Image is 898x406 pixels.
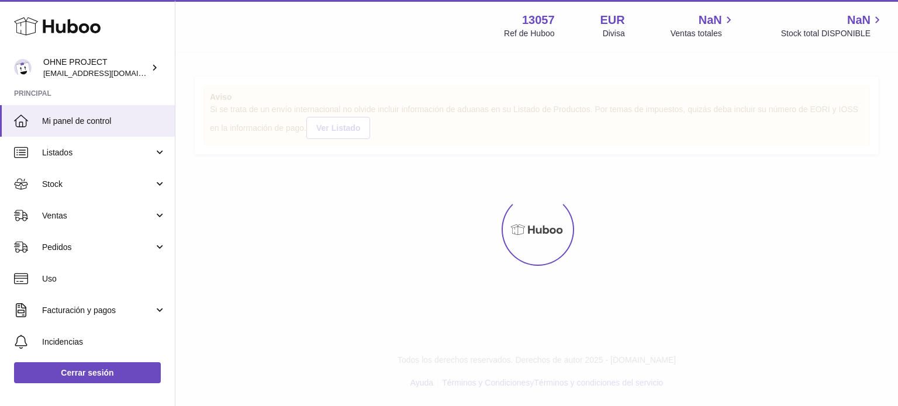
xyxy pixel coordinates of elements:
span: Ventas [42,210,154,221]
a: Cerrar sesión [14,362,161,383]
strong: 13057 [522,12,555,28]
span: Uso [42,273,166,284]
img: internalAdmin-13057@internal.huboo.com [14,59,32,77]
span: [EMAIL_ADDRESS][DOMAIN_NAME] [43,68,172,78]
span: NaN [699,12,722,28]
strong: EUR [600,12,625,28]
a: NaN Stock total DISPONIBLE [781,12,884,39]
span: NaN [847,12,871,28]
span: Facturación y pagos [42,305,154,316]
span: Ventas totales [671,28,735,39]
span: Incidencias [42,336,166,348]
span: Stock total DISPONIBLE [781,28,884,39]
div: OHNE PROJECT [43,57,148,79]
span: Listados [42,147,154,158]
span: Stock [42,179,154,190]
span: Mi panel de control [42,116,166,127]
div: Divisa [603,28,625,39]
div: Ref de Huboo [504,28,554,39]
span: Pedidos [42,242,154,253]
a: NaN Ventas totales [671,12,735,39]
